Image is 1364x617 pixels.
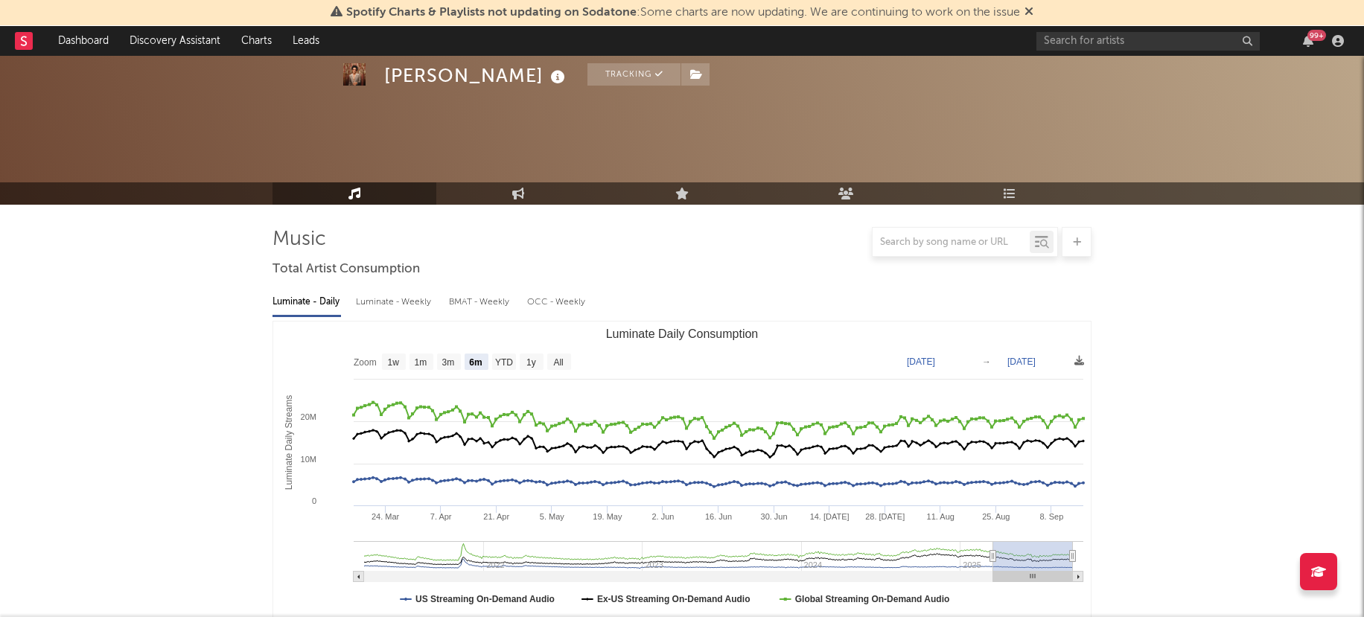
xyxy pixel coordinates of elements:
[273,290,341,315] div: Luminate - Daily
[810,512,850,521] text: 14. [DATE]
[469,357,482,368] text: 6m
[415,594,555,604] text: US Streaming On-Demand Audio
[982,512,1010,521] text: 25. Aug
[927,512,955,521] text: 11. Aug
[356,290,434,315] div: Luminate - Weekly
[761,512,788,521] text: 30. Jun
[372,512,400,521] text: 24. Mar
[1303,35,1313,47] button: 99+
[312,496,316,505] text: 0
[449,290,512,315] div: BMAT - Weekly
[651,512,674,521] text: 2. Jun
[597,594,750,604] text: Ex-US Streaming On-Demand Audio
[483,512,509,521] text: 21. Apr
[873,237,1030,249] input: Search by song name or URL
[1024,7,1033,19] span: Dismiss
[346,7,637,19] span: Spotify Charts & Playlists not updating on Sodatone
[495,357,513,368] text: YTD
[282,26,330,56] a: Leads
[795,594,950,604] text: Global Streaming On-Demand Audio
[1307,30,1326,41] div: 99 +
[606,327,759,340] text: Luminate Daily Consumption
[301,412,316,421] text: 20M
[48,26,119,56] a: Dashboard
[705,512,732,521] text: 16. Jun
[442,357,455,368] text: 3m
[593,512,622,521] text: 19. May
[553,357,563,368] text: All
[231,26,282,56] a: Charts
[384,63,569,88] div: [PERSON_NAME]
[1007,357,1036,367] text: [DATE]
[354,357,377,368] text: Zoom
[527,290,587,315] div: OCC - Weekly
[430,512,452,521] text: 7. Apr
[415,357,427,368] text: 1m
[346,7,1020,19] span: : Some charts are now updating. We are continuing to work on the issue
[1036,32,1260,51] input: Search for artists
[119,26,231,56] a: Discovery Assistant
[301,455,316,464] text: 10M
[907,357,935,367] text: [DATE]
[540,512,565,521] text: 5. May
[1039,512,1063,521] text: 8. Sep
[388,357,400,368] text: 1w
[865,512,905,521] text: 28. [DATE]
[284,395,294,490] text: Luminate Daily Streams
[587,63,681,86] button: Tracking
[273,260,420,278] span: Total Artist Consumption
[526,357,536,368] text: 1y
[982,357,991,367] text: →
